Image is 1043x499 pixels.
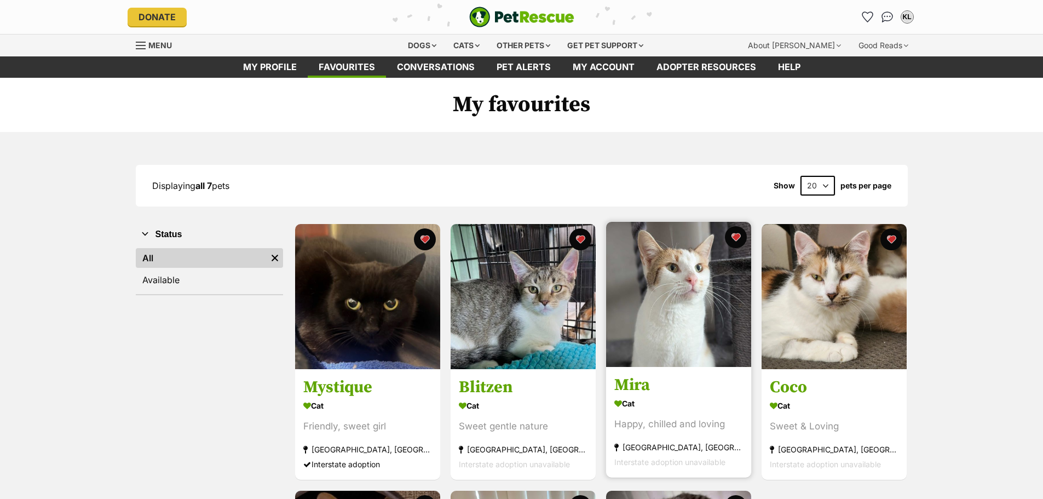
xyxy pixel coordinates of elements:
[614,440,743,455] div: [GEOGRAPHIC_DATA], [GEOGRAPHIC_DATA]
[232,56,308,78] a: My profile
[569,228,591,250] button: favourite
[762,369,907,480] a: Coco Cat Sweet & Loving [GEOGRAPHIC_DATA], [GEOGRAPHIC_DATA] Interstate adoption unavailable favo...
[195,180,212,191] strong: all 7
[459,398,587,414] div: Cat
[560,35,651,56] div: Get pet support
[459,420,587,434] div: Sweet gentle nature
[767,56,811,78] a: Help
[606,367,751,478] a: Mira Cat Happy, chilled and loving [GEOGRAPHIC_DATA], [GEOGRAPHIC_DATA] Interstate adoption unava...
[880,228,902,250] button: favourite
[770,420,898,434] div: Sweet & Loving
[267,248,283,268] a: Remove filter
[295,224,440,369] img: Mystique
[489,35,558,56] div: Other pets
[303,457,432,472] div: Interstate adoption
[451,369,596,480] a: Blitzen Cat Sweet gentle nature [GEOGRAPHIC_DATA], [GEOGRAPHIC_DATA] Interstate adoption unavaila...
[902,12,913,22] div: KL
[614,375,743,396] h3: Mira
[446,35,487,56] div: Cats
[303,398,432,414] div: Cat
[136,270,283,290] a: Available
[400,35,444,56] div: Dogs
[459,443,587,457] div: [GEOGRAPHIC_DATA], [GEOGRAPHIC_DATA]
[879,8,896,26] a: Conversations
[414,228,436,250] button: favourite
[136,246,283,294] div: Status
[840,181,891,190] label: pets per page
[614,396,743,412] div: Cat
[740,35,849,56] div: About [PERSON_NAME]
[859,8,877,26] a: Favourites
[725,226,747,248] button: favourite
[770,460,881,469] span: Interstate adoption unavailable
[614,417,743,432] div: Happy, chilled and loving
[770,398,898,414] div: Cat
[136,35,180,54] a: Menu
[303,377,432,398] h3: Mystique
[386,56,486,78] a: conversations
[646,56,767,78] a: Adopter resources
[451,224,596,369] img: Blitzen
[606,222,751,367] img: Mira
[152,180,229,191] span: Displaying pets
[851,35,916,56] div: Good Reads
[898,8,916,26] button: My account
[136,227,283,242] button: Status
[295,369,440,480] a: Mystique Cat Friendly, sweet girl [GEOGRAPHIC_DATA], [GEOGRAPHIC_DATA] Interstate adoption favourite
[459,460,570,469] span: Interstate adoption unavailable
[303,443,432,457] div: [GEOGRAPHIC_DATA], [GEOGRAPHIC_DATA]
[770,443,898,457] div: [GEOGRAPHIC_DATA], [GEOGRAPHIC_DATA]
[303,420,432,434] div: Friendly, sweet girl
[859,8,916,26] ul: Account quick links
[469,7,574,27] a: PetRescue
[148,41,172,50] span: Menu
[136,248,267,268] a: All
[614,458,725,467] span: Interstate adoption unavailable
[128,8,187,26] a: Donate
[881,12,893,22] img: chat-41dd97257d64d25036548639549fe6c8038ab92f7586957e7f3b1b290dea8141.svg
[562,56,646,78] a: My account
[770,377,898,398] h3: Coco
[774,181,795,190] span: Show
[308,56,386,78] a: Favourites
[469,7,574,27] img: logo-e224e6f780fb5917bec1dbf3a21bbac754714ae5b6737aabdf751b685950b380.svg
[459,377,587,398] h3: Blitzen
[486,56,562,78] a: Pet alerts
[762,224,907,369] img: Coco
